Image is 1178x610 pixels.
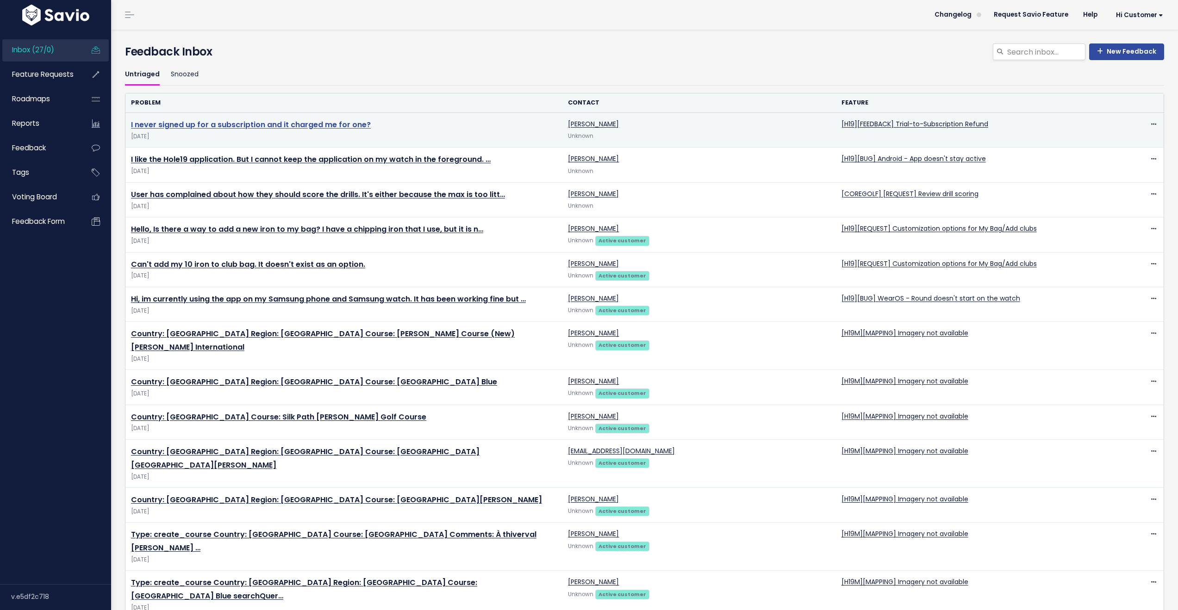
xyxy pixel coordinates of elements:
a: [PERSON_NAME] [568,189,619,198]
span: [DATE] [131,166,557,176]
span: [DATE] [131,424,557,433]
a: [COREGOLF] [REQUEST] Review drill scoring [841,189,979,198]
a: Country: [GEOGRAPHIC_DATA] Region: [GEOGRAPHIC_DATA] Course: [GEOGRAPHIC_DATA] [GEOGRAPHIC_DATA][... [131,446,480,470]
span: [DATE] [131,507,557,517]
a: [PERSON_NAME] [568,412,619,421]
strong: Active customer [598,507,646,515]
span: Feedback [12,143,46,153]
a: Tags [2,162,77,183]
a: Active customer [595,506,649,515]
a: Active customer [595,423,649,432]
a: [H19M][MAPPING] Imagery not available [841,446,968,456]
span: Unknown [568,237,593,244]
a: Feedback [2,137,77,159]
strong: Active customer [598,591,646,598]
a: I never signed up for a subscription and it charged me for one? [131,119,371,130]
span: Unknown [568,507,593,515]
span: Feedback form [12,216,65,226]
a: [H19M][MAPPING] Imagery not available [841,529,968,538]
a: Country: [GEOGRAPHIC_DATA] Region: [GEOGRAPHIC_DATA] Course: [GEOGRAPHIC_DATA] Blue [131,376,497,387]
a: User has complained about how they should score the drills. It's either because the max is too litt… [131,189,505,200]
a: [H19M][MAPPING] Imagery not available [841,577,968,586]
a: [PERSON_NAME] [568,494,619,504]
strong: Active customer [598,425,646,432]
a: Country: [GEOGRAPHIC_DATA] Region: [GEOGRAPHIC_DATA] Course: [GEOGRAPHIC_DATA][PERSON_NAME] [131,494,542,505]
span: [DATE] [131,236,557,246]
strong: Active customer [598,307,646,314]
span: Unknown [568,389,593,397]
a: Voting Board [2,186,77,208]
a: Untriaged [125,64,160,86]
strong: Active customer [598,272,646,279]
a: [H19][REQUEST] Customization options for My Bag/Add clubs [841,259,1037,268]
a: Active customer [595,271,649,280]
strong: Active customer [598,389,646,397]
span: Hi Customer [1116,12,1163,18]
a: [H19][REQUEST] Customization options for My Bag/Add clubs [841,224,1037,233]
h4: Feedback Inbox [125,43,1164,60]
a: Active customer [595,340,649,349]
ul: Filter feature requests [125,64,1164,86]
span: Unknown [568,132,593,140]
span: Unknown [568,542,593,550]
a: Active customer [595,235,649,245]
a: Type: create_course Country: [GEOGRAPHIC_DATA] Course: [GEOGRAPHIC_DATA] Comments: À thiverval [P... [131,529,536,553]
a: [PERSON_NAME] [568,577,619,586]
a: I like the Hole19 application. But I cannot keep the application on my watch in the foreground. … [131,154,491,165]
span: [DATE] [131,271,557,281]
strong: Active customer [598,341,646,349]
a: Snoozed [171,64,199,86]
a: Country: [GEOGRAPHIC_DATA] Region: [GEOGRAPHIC_DATA] Course: [PERSON_NAME] Course (New) [PERSON_N... [131,328,515,352]
a: [H19M][MAPPING] Imagery not available [841,412,968,421]
span: Unknown [568,167,593,175]
strong: Active customer [598,542,646,550]
a: [PERSON_NAME] [568,119,619,129]
span: [DATE] [131,202,557,211]
a: [PERSON_NAME] [568,328,619,338]
a: New Feedback [1089,43,1164,60]
a: [PERSON_NAME] [568,224,619,233]
strong: Active customer [598,237,646,244]
span: [DATE] [131,555,557,565]
a: Active customer [595,458,649,467]
div: v.e5df2c718 [11,585,111,609]
a: [PERSON_NAME] [568,154,619,163]
a: [H19][FEEDBACK] Trial-to-Subscription Refund [841,119,988,129]
span: Unknown [568,341,593,349]
a: [H19][BUG] Android - App doesn't stay active [841,154,986,163]
a: [H19][BUG] WearOS - Round doesn't start on the watch [841,294,1020,303]
span: [DATE] [131,306,557,316]
a: Type: create_course Country: [GEOGRAPHIC_DATA] Region: [GEOGRAPHIC_DATA] Course: [GEOGRAPHIC_DATA... [131,577,477,601]
a: [PERSON_NAME] [568,529,619,538]
a: Active customer [595,589,649,598]
a: Help [1076,8,1105,22]
a: Request Savio Feature [986,8,1076,22]
a: Reports [2,113,77,134]
a: Hello, Is there a way to add a new iron to my bag? I have a chipping iron that I use, but it is n… [131,224,483,234]
span: Unknown [568,425,593,432]
a: Can't add my 10 iron to club bag. It doesn't exist as an option. [131,259,365,270]
span: Reports [12,118,39,128]
a: Active customer [595,388,649,397]
span: Roadmaps [12,94,50,104]
a: Inbox (27/0) [2,39,77,61]
th: Problem [125,93,562,112]
span: [DATE] [131,389,557,399]
span: Voting Board [12,192,57,202]
a: Country: [GEOGRAPHIC_DATA] Course: Silk Path [PERSON_NAME] Golf Course [131,412,426,422]
span: Changelog [935,12,972,18]
span: Unknown [568,272,593,279]
span: Feature Requests [12,69,74,79]
a: [PERSON_NAME] [568,294,619,303]
a: Hi, im currently using the app on my Samsung phone and Samsung watch. It has been working fine but … [131,294,526,304]
span: [DATE] [131,132,557,142]
a: [H19M][MAPPING] Imagery not available [841,328,968,338]
input: Search inbox... [1006,43,1085,60]
span: Unknown [568,307,593,314]
a: [PERSON_NAME] [568,376,619,386]
th: Feature [836,93,1109,112]
strong: Active customer [598,459,646,467]
a: [PERSON_NAME] [568,259,619,268]
a: Active customer [595,305,649,314]
span: Unknown [568,202,593,209]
